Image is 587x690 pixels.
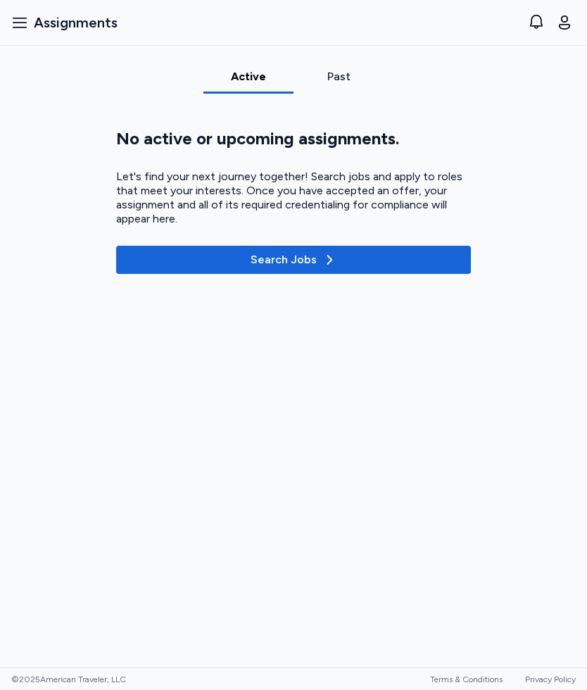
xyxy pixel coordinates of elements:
div: Active [209,68,288,85]
span: Assignments [34,13,118,32]
div: Search Jobs [251,251,336,268]
a: Privacy Policy [525,675,576,684]
button: Assignments [6,7,123,38]
div: Let's find your next journey together! Search jobs and apply to roles that meet your interests. O... [116,170,471,226]
span: © 2025 American Traveler, LLC [11,674,126,685]
a: Terms & Conditions [430,675,503,684]
div: No active or upcoming assignments. [116,127,471,150]
div: Past [299,68,378,85]
button: Search Jobs [116,246,471,274]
